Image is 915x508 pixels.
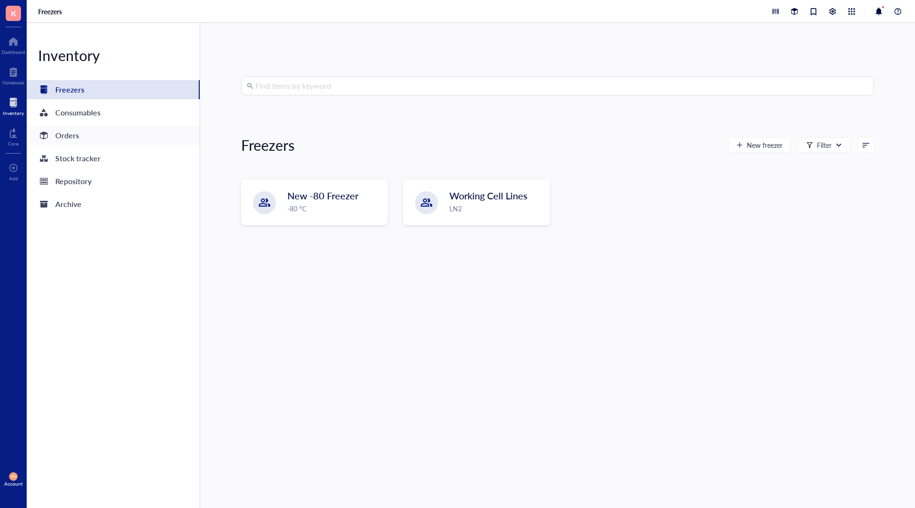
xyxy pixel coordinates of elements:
a: Stock tracker [27,149,200,168]
div: Stock tracker [55,152,101,165]
span: New -80 Freezer [287,189,358,202]
a: Repository [27,172,200,191]
div: Account [4,481,23,487]
div: LN2 [449,203,544,214]
div: Dashboard [1,49,25,55]
a: Freezers [27,80,200,99]
div: Repository [55,175,91,188]
a: Inventory [3,95,24,116]
span: K [11,7,16,19]
a: Consumables [27,103,200,122]
a: Notebook [2,64,24,85]
div: Core [8,141,19,146]
span: DM [11,475,16,478]
div: Inventory [3,110,24,116]
a: Freezers [38,7,64,16]
div: -80 °C [287,203,382,214]
div: Freezers [55,83,84,96]
div: Notebook [2,80,24,85]
div: Inventory [27,46,200,65]
div: Archive [55,197,81,211]
div: Add [9,176,18,181]
span: New freezer [747,141,783,149]
div: Orders [55,129,79,142]
div: Freezers [241,135,295,155]
a: Dashboard [1,34,25,55]
button: New freezer [728,137,791,153]
div: Consumables [55,106,101,119]
div: Filter [817,140,832,150]
span: Working Cell Lines [449,189,528,202]
a: Core [8,125,19,146]
a: Archive [27,195,200,214]
a: Orders [27,126,200,145]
